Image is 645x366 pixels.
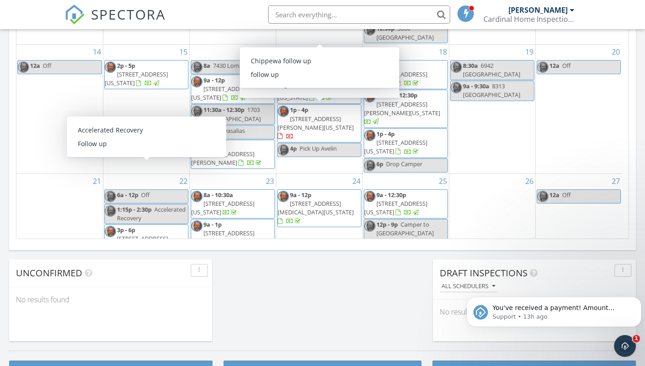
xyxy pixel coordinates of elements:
a: Go to September 22, 2025 [178,174,189,188]
a: 2p - 5p [STREET_ADDRESS][PERSON_NAME] [191,141,263,167]
span: You've received a payment! Amount $595.00 Fee $16.66 Net $578.34 Transaction # pi_3SCV1TK7snlDGpR... [30,26,164,124]
img: 20200513_111306.jpg [364,24,376,36]
td: Go to September 21, 2025 [16,173,103,279]
a: Go to September 26, 2025 [523,174,535,188]
span: 8a [290,61,297,70]
span: vasalias [224,127,245,135]
input: Search everything... [268,5,450,24]
img: 20200513_111306.jpg [191,127,203,138]
a: 9a - 1p [STREET_ADDRESS][US_STATE] [191,219,275,249]
span: Pick Up Avelin [300,144,337,152]
span: [STREET_ADDRESS][PERSON_NAME] [191,150,254,167]
img: 20200513_111306.jpg [364,191,376,202]
a: Go to September 24, 2025 [350,174,362,188]
td: Go to September 22, 2025 [103,173,189,279]
span: 12a [549,191,559,199]
span: 6942 [GEOGRAPHIC_DATA] [463,61,520,78]
a: 9a - 12p [STREET_ADDRESS][US_STATE] [278,76,341,102]
span: 1 [633,335,640,342]
td: Go to September 20, 2025 [535,44,622,173]
a: 9a - 12:30p [STREET_ADDRESS][US_STATE] [364,191,427,216]
a: Go to September 21, 2025 [91,174,103,188]
span: 7430 Lomas [213,61,245,70]
a: Go to September 17, 2025 [350,45,362,59]
img: 20200513_111306.jpg [278,106,289,117]
img: 20200513_111306.jpg [105,205,116,217]
img: 20200513_111306.jpg [537,61,549,73]
span: 9a - 12p [203,76,225,84]
span: [STREET_ADDRESS][US_STATE] [191,85,254,102]
td: Go to September 19, 2025 [449,44,535,173]
a: 9a - 12p [STREET_ADDRESS][MEDICAL_DATA][US_STATE] [278,191,354,225]
img: 20200513_111306.jpg [364,61,376,73]
img: 20200513_111306.jpg [451,82,462,93]
a: 8a - 11a [STREET_ADDRESS][US_STATE] [364,60,448,90]
span: 1:15p - 2:30p [117,205,152,213]
img: 20200513_111306.jpg [537,191,549,202]
a: Go to September 25, 2025 [437,174,449,188]
a: 2p - 5p [STREET_ADDRESS][PERSON_NAME] [191,140,275,169]
span: [STREET_ADDRESS][PERSON_NAME][US_STATE] [278,115,354,132]
img: The Best Home Inspection Software - Spectora [65,5,85,25]
img: 20200513_111306.jpg [105,226,116,237]
span: 9a - 1p [203,220,222,229]
a: 1p - 4p [STREET_ADDRESS][PERSON_NAME][US_STATE] [277,104,361,142]
span: 2p - 5p [203,141,222,149]
span: [STREET_ADDRESS][MEDICAL_DATA][US_STATE] [278,199,354,216]
span: 12:30p [203,127,222,135]
div: No results found [433,300,636,324]
a: 11:30a - 12:30p [STREET_ADDRESS][PERSON_NAME][US_STATE] [364,90,448,128]
div: Cardinal Home Inspections, LLC [483,15,574,24]
img: 20200513_111306.jpg [191,61,203,73]
img: 20200513_111306.jpg [364,91,376,102]
img: 20200513_111306.jpg [451,61,462,73]
span: 3p - 6p [117,226,135,234]
span: [STREET_ADDRESS][US_STATE] [191,229,254,246]
span: SPECTORA [91,5,166,24]
div: [PERSON_NAME] [508,5,568,15]
span: 12a [549,61,559,70]
span: 12p - 9p [376,220,398,229]
span: [STREET_ADDRESS][PERSON_NAME][US_STATE] [105,234,181,251]
span: 9a - 12p [290,191,311,199]
span: [STREET_ADDRESS][US_STATE] [364,138,427,155]
span: 6p [376,160,383,168]
td: Go to September 18, 2025 [362,44,449,173]
img: 20200513_111306.jpg [18,61,29,73]
img: 20200513_111306.jpg [364,160,376,171]
a: Go to September 20, 2025 [610,45,622,59]
a: 9a - 1p [STREET_ADDRESS][US_STATE] [191,220,254,246]
div: No results found [9,287,212,312]
span: 8:30a [463,61,478,70]
a: 9a - 12p [STREET_ADDRESS][US_STATE] [191,76,254,102]
span: 6a - 12p [117,191,138,199]
td: Go to September 24, 2025 [276,173,362,279]
iframe: Intercom notifications message [463,278,645,341]
span: [STREET_ADDRESS][PERSON_NAME][US_STATE] [364,100,440,117]
span: 1p - 4p [290,106,308,114]
span: Drop Camper [386,160,422,168]
span: Off [141,191,150,199]
img: 20200513_111306.jpg [278,144,289,156]
span: [STREET_ADDRESS][US_STATE] [278,85,341,102]
span: Accelerated Recovery [117,205,186,222]
img: 20200513_111306.jpg [105,191,116,202]
button: All schedulers [440,280,497,293]
img: 20200513_111306.jpg [278,191,289,202]
img: 20200513_111306.jpg [191,76,203,87]
a: 9a - 12:30p [STREET_ADDRESS][US_STATE] [364,189,448,219]
a: 8a - 10:30a [STREET_ADDRESS][US_STATE] [191,189,275,219]
span: [STREET_ADDRESS][US_STATE] [191,199,254,216]
a: Go to September 16, 2025 [264,45,276,59]
a: 3p - 6p [STREET_ADDRESS][PERSON_NAME][US_STATE] [105,226,181,260]
img: 20200513_111306.jpg [105,61,116,73]
span: 9a - 12:30p [376,191,406,199]
span: 8a - 11a [376,61,398,70]
span: 8313 [GEOGRAPHIC_DATA] [463,82,520,99]
a: 1p - 4p [STREET_ADDRESS][PERSON_NAME][US_STATE] [278,106,354,140]
span: 12a [30,61,40,70]
span: 11:30a - 12:30p [376,91,417,99]
span: [STREET_ADDRESS][US_STATE] [364,70,427,87]
span: Unconfirmed [16,267,82,279]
